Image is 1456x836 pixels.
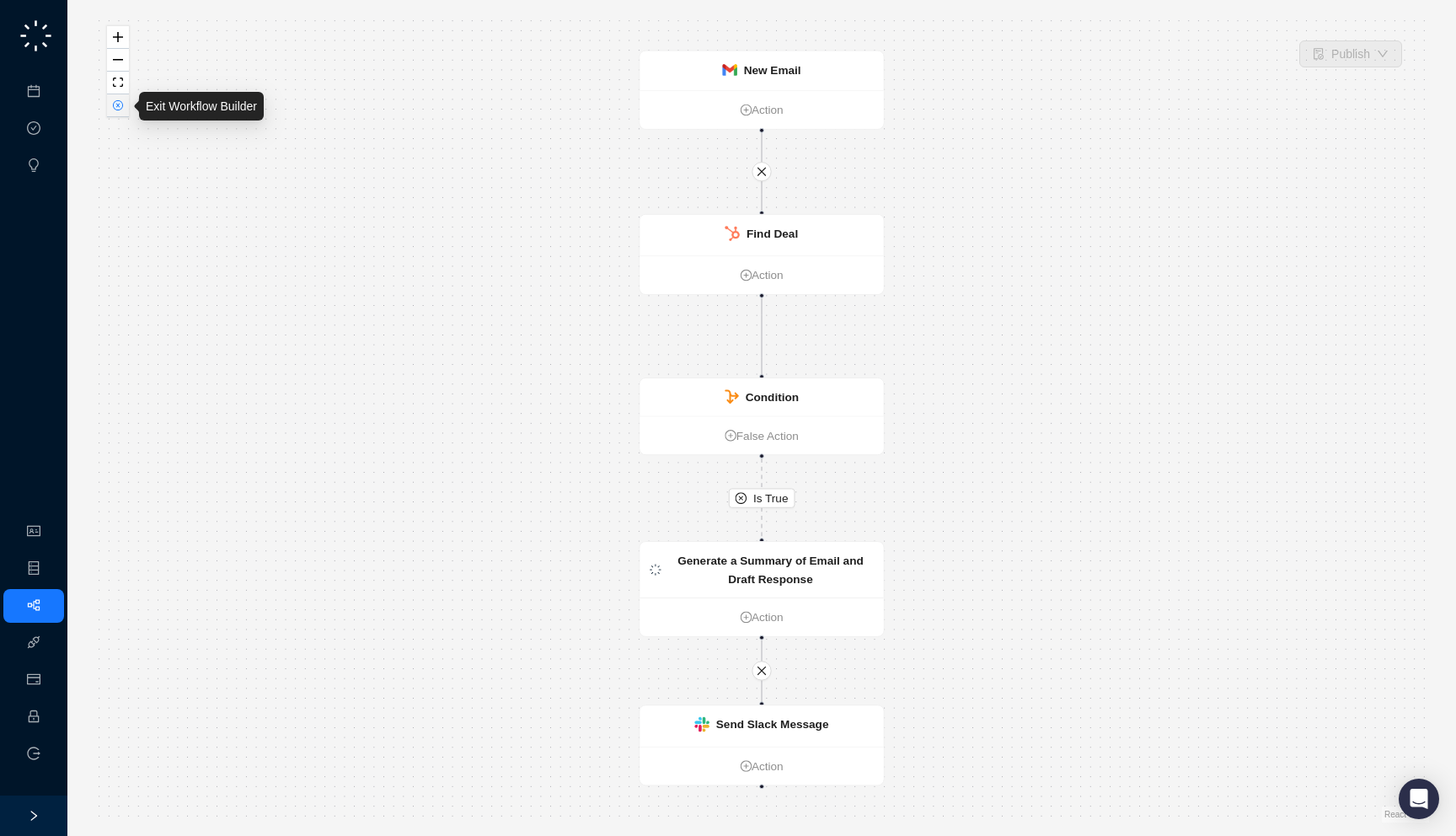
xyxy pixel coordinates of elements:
[17,17,55,55] img: logo-small-C4UdH2pc.png
[640,101,883,119] a: Action
[729,488,795,507] button: Is True
[740,760,752,772] span: plus-circle
[716,718,829,731] strong: Send Slack Message
[725,226,740,241] img: hubspot-DkpyWjJb.png
[677,555,864,586] strong: Generate a Summary of Email and Draft Response
[744,63,801,77] strong: New Email
[27,747,40,760] span: logout
[725,430,736,442] span: plus-circle
[640,757,883,774] a: Action
[639,705,884,785] div: Send Slack Messageplus-circleAction
[736,492,747,504] span: close-circle
[695,717,709,731] img: slack-Cn3INd-T.png
[640,426,883,444] a: False Action
[139,92,264,121] div: Exit Workflow Builder
[753,489,789,506] span: Is True
[639,214,884,295] div: Find Dealplus-circleAction
[107,26,129,49] button: zoom in
[746,390,799,404] strong: Condition
[107,94,129,117] button: close-circle
[740,611,752,623] span: plus-circle
[650,564,661,575] img: logo-small-inverted-DW8HDUn_.png
[640,608,883,626] a: Action
[1399,779,1439,819] div: Open Intercom Messenger
[639,51,884,130] div: New Emailplus-circleAction
[740,104,752,115] span: plus-circle
[639,378,884,455] div: Conditionplus-circleFalse Action
[1384,810,1427,819] a: React Flow attribution
[107,49,129,72] button: zoom out
[722,64,736,75] img: gmail-BGivzU6t.png
[1299,40,1402,67] button: Publish
[640,266,883,284] a: Action
[740,270,752,281] span: plus-circle
[113,100,123,110] span: close-circle
[747,227,798,240] strong: Find Deal
[756,166,768,178] span: close
[756,665,768,677] span: close
[28,810,40,822] span: right
[107,72,129,94] button: fit view
[639,541,884,637] div: Generate a Summary of Email and Draft Responseplus-circleAction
